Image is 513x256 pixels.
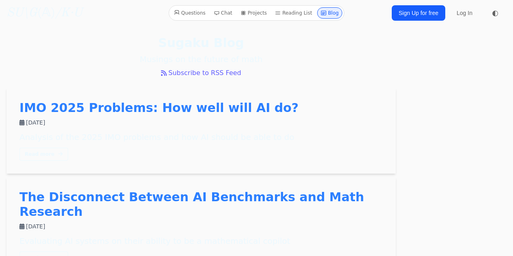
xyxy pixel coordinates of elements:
[210,7,236,19] a: Chat
[171,7,209,19] a: Questions
[237,7,270,19] a: Projects
[487,5,503,21] button: ◐
[19,190,364,219] a: The Disconnect Between AI Benchmarks and Math Research
[6,54,396,65] p: Musings on the future of math
[19,222,383,230] div: [DATE]
[6,6,82,20] a: SU\G(𝔸)/K·U
[452,6,477,20] a: Log In
[6,7,37,19] i: SU\G
[272,7,316,19] a: Reading List
[6,36,396,50] h1: Sugaku Blog
[6,68,396,78] a: Subscribe to RSS Feed
[19,131,383,143] div: Analysis of the 2025 IMO problems and how AI should be able to do
[19,118,383,127] div: [DATE]
[55,7,82,19] i: /K·U
[492,9,498,17] span: ◐
[392,5,445,21] a: Sign Up for free
[317,7,343,19] a: Blog
[19,101,298,115] a: IMO 2025 Problems: How well will AI do?
[19,235,383,247] div: Evaluating AI systems on their ability to be a mathematical copilot
[19,148,68,161] a: Read more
